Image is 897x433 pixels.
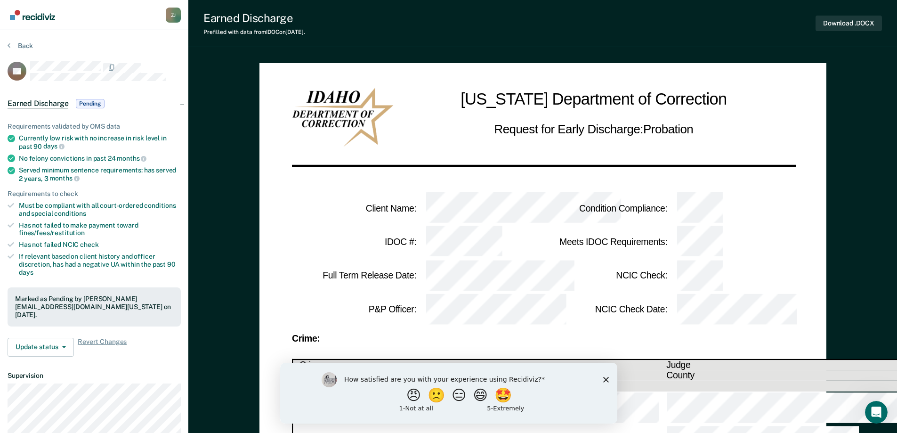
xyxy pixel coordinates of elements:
span: days [43,142,65,150]
span: months [117,155,146,162]
span: check [80,241,98,248]
td: Client Name : [292,191,417,225]
span: fines/fees/restitution [19,229,85,237]
span: conditions [54,210,86,217]
div: Requirements validated by OMS data [8,123,181,131]
div: Prefilled with data from IDOC on [DATE] . [203,29,305,35]
button: Profile dropdown button [166,8,181,23]
th: Crime [292,360,660,371]
td: NCIC Check : [543,259,668,293]
td: Condition Compliance : [543,191,668,225]
dt: Supervision [8,372,181,380]
h1: [US_STATE] Department of Correction [461,88,727,112]
div: Currently low risk with no increase in risk level in past 90 [19,134,181,150]
td: NCIC Check Date : [543,293,668,327]
h2: Request for Early Discharge: Probation [494,120,693,139]
div: Has not failed NCIC [19,241,181,249]
td: Full Term Release Date : [292,259,417,293]
span: months [49,174,79,182]
iframe: Survey by Kim from Recidiviz [280,363,617,424]
div: Marked as Pending by [PERSON_NAME][EMAIL_ADDRESS][DOMAIN_NAME][US_STATE] on [DATE]. [15,295,173,319]
span: days [19,269,33,276]
td: P&P Officer : [292,293,417,327]
div: Requirements to check [8,190,181,198]
button: Download .DOCX [816,16,882,31]
div: Has not failed to make payment toward [19,221,181,237]
td: IDOC # : [292,225,417,259]
div: Must be compliant with all court-ordered conditions and special [19,202,181,218]
div: Earned Discharge [203,11,305,25]
span: Pending [76,99,104,108]
div: Crime: [292,335,794,343]
span: Revert Changes [78,338,127,357]
div: No felony convictions in past 24 [19,154,181,163]
img: IDOC Logo [292,88,394,147]
span: Earned Discharge [8,99,68,108]
button: Update status [8,338,74,357]
iframe: Intercom live chat [865,401,888,424]
img: Recidiviz [10,10,55,20]
td: Meets IDOC Requirements : [543,225,668,259]
div: Served minimum sentence requirements: has served 2 years, 3 [19,166,181,182]
button: Back [8,41,33,50]
div: If relevant based on client history and officer discretion, has had a negative UA within the past 90 [19,253,181,276]
div: Z J [166,8,181,23]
